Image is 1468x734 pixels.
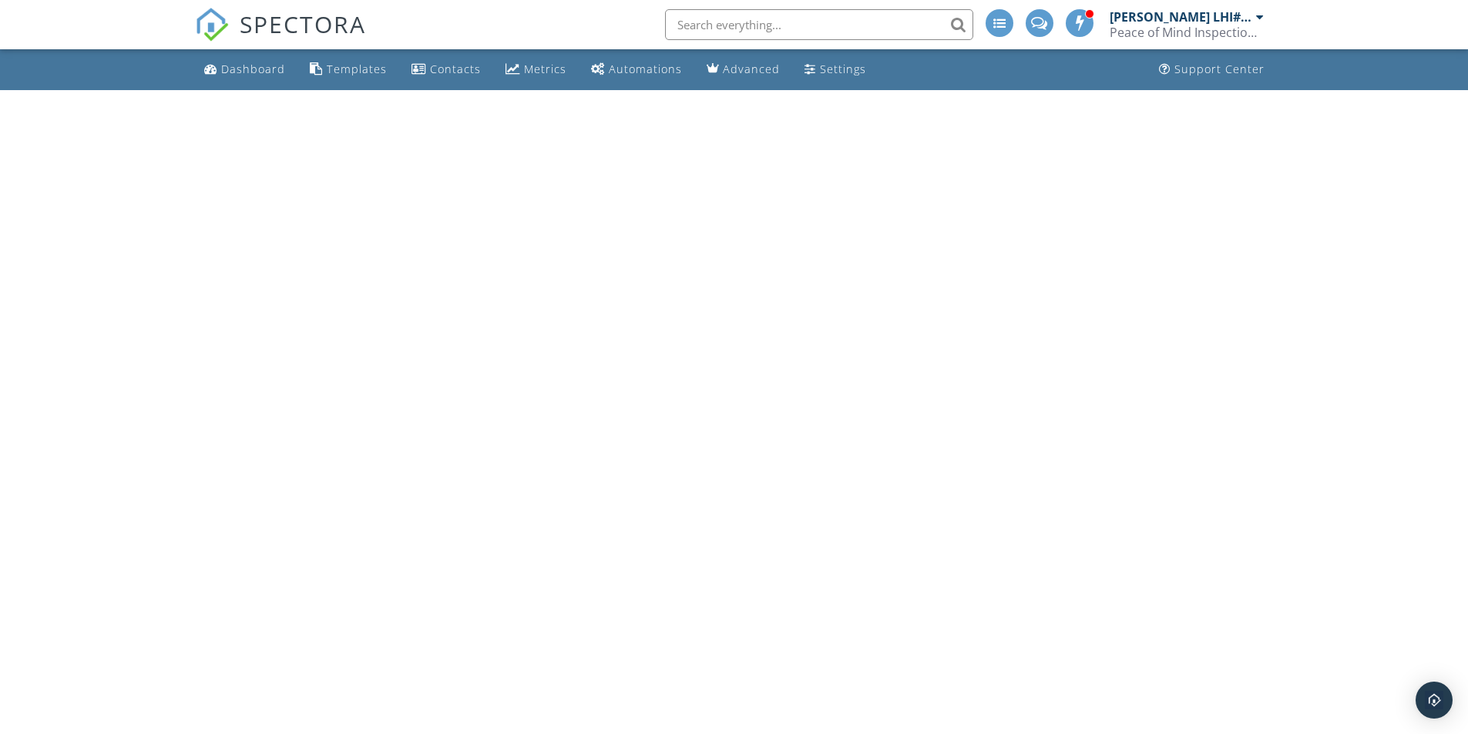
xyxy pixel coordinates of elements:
[1416,682,1453,719] div: Open Intercom Messenger
[700,55,786,84] a: Advanced
[405,55,487,84] a: Contacts
[524,62,566,76] div: Metrics
[723,62,780,76] div: Advanced
[499,55,573,84] a: Metrics
[1174,62,1265,76] div: Support Center
[304,55,393,84] a: Templates
[221,62,285,76] div: Dashboard
[198,55,291,84] a: Dashboard
[798,55,872,84] a: Settings
[1110,25,1264,40] div: Peace of Mind Inspection Service, LLC
[609,62,682,76] div: Automations
[430,62,481,76] div: Contacts
[665,9,973,40] input: Search everything...
[585,55,688,84] a: Automations (Advanced)
[195,8,229,42] img: The Best Home Inspection Software - Spectora
[1110,9,1252,25] div: [PERSON_NAME] LHI#11066
[327,62,387,76] div: Templates
[195,21,366,53] a: SPECTORA
[820,62,866,76] div: Settings
[1153,55,1271,84] a: Support Center
[240,8,366,40] span: SPECTORA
